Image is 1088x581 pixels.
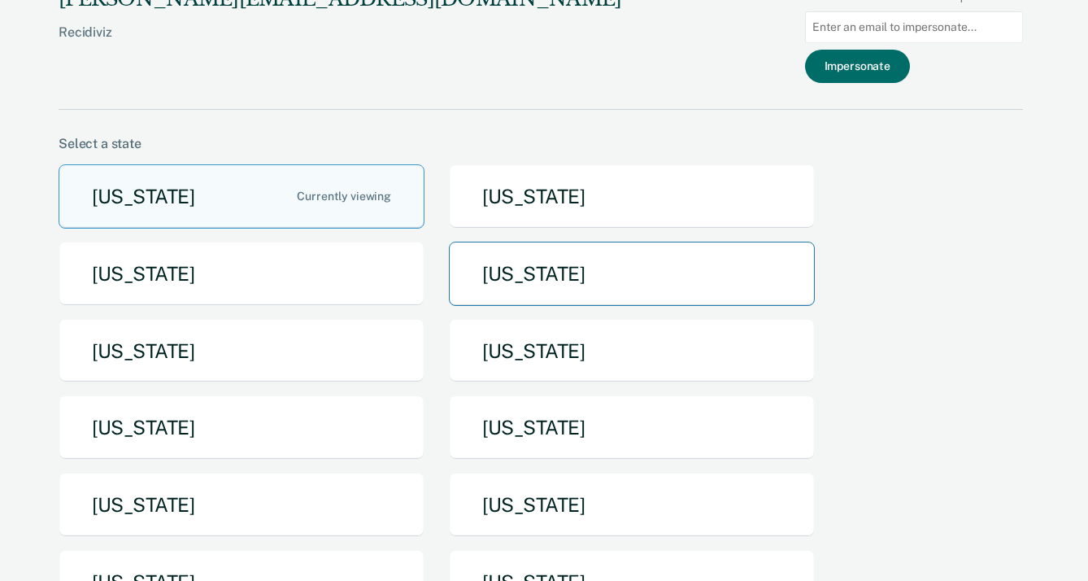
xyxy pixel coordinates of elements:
div: Recidiviz [59,24,621,66]
button: [US_STATE] [59,164,424,229]
button: [US_STATE] [59,242,424,306]
button: Impersonate [805,50,910,83]
button: [US_STATE] [449,164,815,229]
button: [US_STATE] [59,473,424,537]
button: [US_STATE] [59,395,424,460]
input: Enter an email to impersonate... [805,11,1023,43]
button: [US_STATE] [449,319,815,383]
div: Select a state [59,136,1023,151]
button: [US_STATE] [59,319,424,383]
button: [US_STATE] [449,473,815,537]
button: [US_STATE] [449,242,815,306]
button: [US_STATE] [449,395,815,460]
